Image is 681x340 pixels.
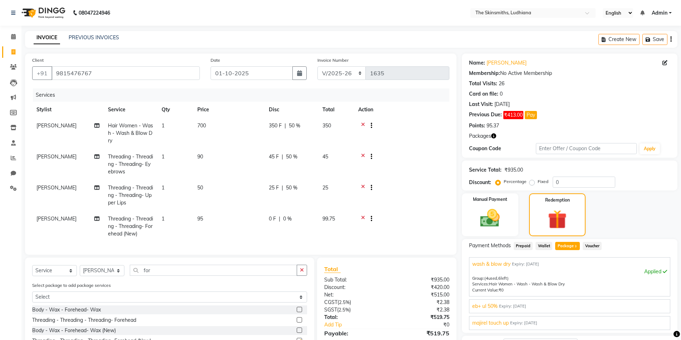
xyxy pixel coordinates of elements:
[36,153,77,160] span: [PERSON_NAME]
[157,102,193,118] th: Qty
[283,215,292,223] span: 0 %
[130,265,297,276] input: Search or Scan
[640,143,660,154] button: Apply
[339,299,350,305] span: 2.5%
[536,242,552,250] span: Wallet
[319,321,398,329] a: Add Tip
[489,281,565,286] span: Hair Women - Wash - Wash & Blow Dry
[484,276,509,281] span: used, left)
[319,299,387,306] div: ( )
[472,288,499,293] span: Current Value:
[469,70,500,77] div: Membership:
[387,276,455,284] div: ₹935.00
[317,57,349,64] label: Invoice Number
[536,143,637,154] input: Enter Offer / Coupon Code
[286,184,297,192] span: 50 %
[36,184,77,191] span: [PERSON_NAME]
[322,215,335,222] span: 99.75
[36,122,77,129] span: [PERSON_NAME]
[269,153,279,161] span: 45 F
[193,102,265,118] th: Price
[387,314,455,321] div: ₹519.75
[398,321,455,329] div: ₹0
[32,327,116,334] div: Body - Wax - Forehead- Wax (New)
[499,80,504,87] div: 26
[652,9,667,17] span: Admin
[108,215,153,237] span: Threading - Threading - Threading- Forehead (New)
[318,102,354,118] th: Total
[162,215,164,222] span: 1
[469,90,498,98] div: Card on file:
[279,215,280,223] span: |
[574,244,578,249] span: 3
[504,178,527,185] label: Percentage
[324,306,337,313] span: SGST
[104,102,157,118] th: Service
[51,66,200,80] input: Search by Name/Mobile/Email/Code
[598,34,640,45] button: Create New
[469,59,485,67] div: Name:
[469,70,670,77] div: No Active Membership
[197,122,206,129] span: 700
[469,242,511,249] span: Payment Methods
[32,102,104,118] th: Stylist
[197,184,203,191] span: 50
[34,31,60,44] a: INVOICE
[469,166,502,174] div: Service Total:
[472,260,510,268] span: wash & blow dry
[469,122,485,130] div: Points:
[472,319,509,327] span: majirel touch up
[469,80,497,87] div: Total Visits:
[469,179,491,186] div: Discount:
[499,303,526,309] span: Expiry: [DATE]
[469,111,502,119] div: Previous Due:
[319,306,387,314] div: ( )
[503,111,523,119] span: ₹413.00
[322,184,328,191] span: 25
[472,281,489,286] span: Services:
[108,184,153,206] span: Threading - Threading - Threading- Upper Lips
[36,215,77,222] span: [PERSON_NAME]
[319,291,387,299] div: Net:
[542,208,573,231] img: _gift.svg
[286,153,297,161] span: 50 %
[319,329,387,338] div: Payable:
[32,306,101,314] div: Body - Wax - Forehead- Wax
[162,184,164,191] span: 1
[469,101,493,108] div: Last Visit:
[494,101,510,108] div: [DATE]
[555,242,580,250] span: Package
[319,314,387,321] div: Total:
[319,276,387,284] div: Sub Total:
[473,196,507,203] label: Manual Payment
[32,316,136,324] div: Threading - Threading - Threading- Forehead
[354,102,449,118] th: Action
[472,276,484,281] span: Group:
[322,122,331,129] span: 350
[339,307,349,313] span: 2.5%
[472,303,498,310] span: eb+ ul 50%
[18,3,67,23] img: logo
[108,153,153,175] span: Threading - Threading - Threading- Eyebrows
[538,178,548,185] label: Fixed
[498,276,501,281] span: 6
[387,329,455,338] div: ₹519.75
[69,34,119,41] a: PREVIOUS INVOICES
[162,122,164,129] span: 1
[500,90,503,98] div: 0
[469,145,536,152] div: Coupon Code
[211,57,220,64] label: Date
[469,132,491,140] span: Packages
[265,102,318,118] th: Disc
[387,306,455,314] div: ₹2.38
[387,291,455,299] div: ₹515.00
[79,3,110,23] b: 08047224946
[525,111,537,119] button: Pay
[514,242,533,250] span: Prepaid
[162,153,164,160] span: 1
[472,268,667,275] div: Applied
[324,265,341,273] span: Total
[33,88,455,102] div: Services
[545,197,570,203] label: Redemption
[324,299,337,305] span: CGST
